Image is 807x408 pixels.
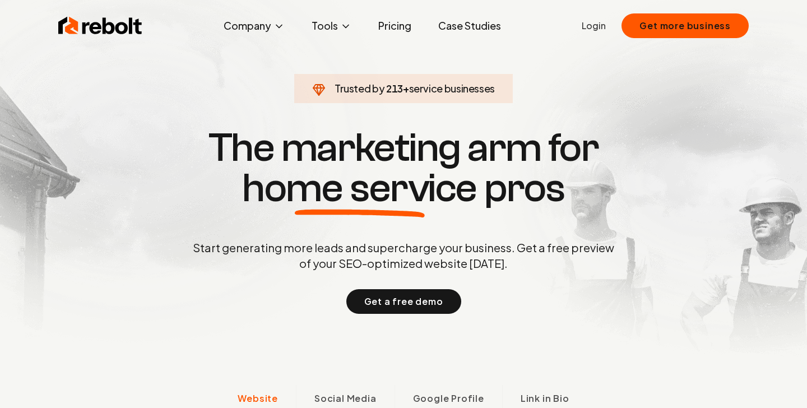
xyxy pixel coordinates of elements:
[403,82,409,95] span: +
[335,82,384,95] span: Trusted by
[314,392,377,405] span: Social Media
[582,19,606,33] a: Login
[346,289,461,314] button: Get a free demo
[242,168,477,208] span: home service
[215,15,294,37] button: Company
[429,15,510,37] a: Case Studies
[369,15,420,37] a: Pricing
[386,81,403,96] span: 213
[409,82,495,95] span: service businesses
[413,392,484,405] span: Google Profile
[191,240,616,271] p: Start generating more leads and supercharge your business. Get a free preview of your SEO-optimiz...
[622,13,749,38] button: Get more business
[134,128,672,208] h1: The marketing arm for pros
[238,392,278,405] span: Website
[303,15,360,37] button: Tools
[521,392,569,405] span: Link in Bio
[58,15,142,37] img: Rebolt Logo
